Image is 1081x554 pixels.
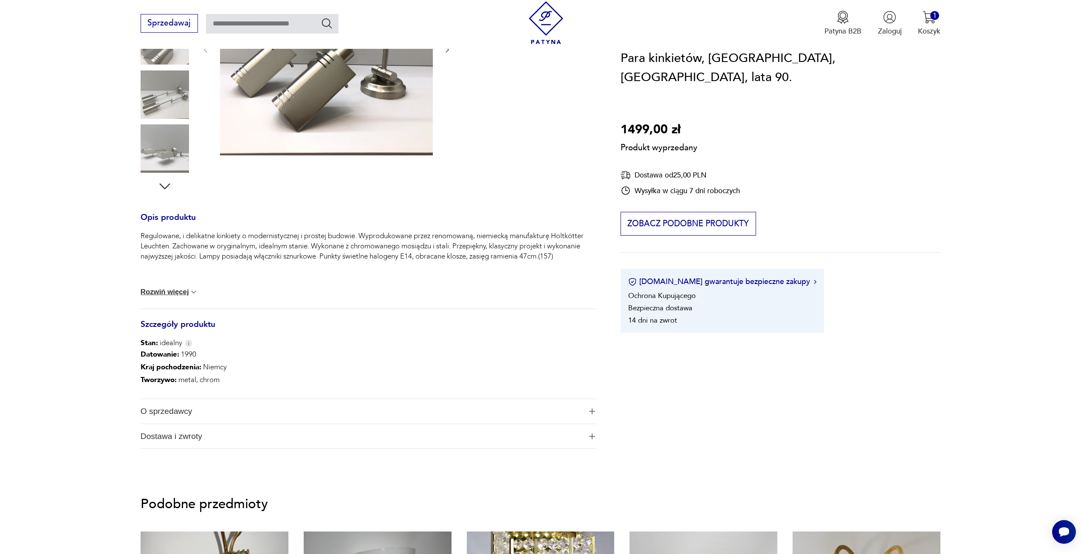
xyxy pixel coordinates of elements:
p: 1990 [141,348,227,361]
button: Ikona plusaO sprzedawcy [141,399,596,424]
b: Stan: [141,338,158,348]
button: Szukaj [321,17,333,29]
span: Dostawa i zwroty [141,424,582,449]
p: Zaloguj [878,26,902,36]
b: Kraj pochodzenia : [141,362,201,372]
img: Ikonka użytkownika [883,11,896,24]
button: Zobacz podobne produkty [621,212,756,236]
img: Ikona plusa [589,408,595,414]
img: Ikona dostawy [621,170,631,181]
div: Dostawa od 25,00 PLN [621,170,740,181]
p: Podobne przedmioty [141,498,940,510]
p: Patyna B2B [824,26,861,36]
button: Sprzedawaj [141,14,198,33]
li: Bezpieczna dostawa [628,304,692,313]
img: Ikona plusa [589,433,595,439]
button: [DOMAIN_NAME] gwarantuje bezpieczne zakupy [628,277,816,287]
p: Niemcy [141,361,227,374]
h3: Szczegóły produktu [141,321,596,338]
div: Wysyłka w ciągu 7 dni roboczych [621,186,740,196]
li: Ochrona Kupującego [628,291,696,301]
li: 14 dni na zwrot [628,316,677,326]
span: O sprzedawcy [141,399,582,424]
a: Sprzedawaj [141,20,198,27]
b: Datowanie : [141,349,179,359]
button: Rozwiń więcej [141,288,198,296]
img: Ikona certyfikatu [628,278,637,286]
h3: Opis produktu [141,214,596,231]
button: Zaloguj [878,11,902,36]
span: idealny [141,338,182,348]
img: chevron down [189,288,198,296]
button: 1Koszyk [918,11,940,36]
div: 1 [930,11,939,20]
button: Ikona plusaDostawa i zwroty [141,424,596,449]
button: Patyna B2B [824,11,861,36]
p: metal, chrom [141,374,227,386]
p: Regulowane, i delikatne kinkiety o modernistycznej i prostej budowie. Wyprodukowane przez renomow... [141,231,596,262]
p: Produkt wyprzedany [621,140,697,154]
b: Tworzywo : [141,375,177,385]
img: Patyna - sklep z meblami i dekoracjami vintage [525,1,567,44]
iframe: Smartsupp widget button [1052,520,1076,544]
a: Ikona medaluPatyna B2B [824,11,861,36]
img: Ikona medalu [836,11,850,24]
img: Info icon [185,340,192,347]
img: Ikona koszyka [923,11,936,24]
p: 1499,00 zł [621,120,697,140]
img: Ikona strzałki w prawo [814,280,816,284]
p: Koszyk [918,26,940,36]
h1: Para kinkietów, [GEOGRAPHIC_DATA], [GEOGRAPHIC_DATA], lata 90. [621,49,940,87]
